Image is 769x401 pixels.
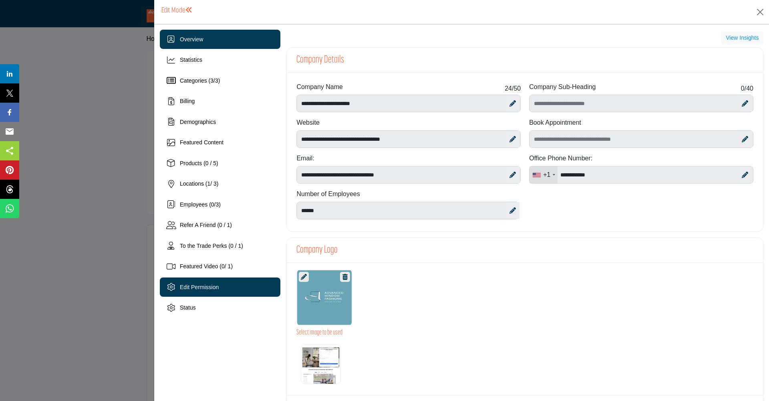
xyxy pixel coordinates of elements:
h1: Edit Mode [161,6,193,15]
span: Locations ( / 3) [180,180,219,187]
span: To the Trade Perks (0 / 1) [180,243,243,249]
span: Refer A Friend (0 / 1) [180,222,232,228]
label: Select Options [298,342,343,387]
img: Advanced Window Fashions Logo [301,344,341,384]
span: 3 [210,77,213,84]
span: Edit Permission [180,284,219,290]
div: United States: +1 [529,166,558,183]
span: Demographics [180,119,216,125]
span: Employees ( / ) [180,201,221,208]
span: Products (0 / 5) [180,160,218,166]
label: Company Sub-Heading [529,82,596,92]
span: Featured Content [180,139,223,146]
span: Featured Video ( / 1) [180,263,233,269]
span: 3 [216,201,219,208]
span: Categories ( / ) [180,77,220,84]
input: Enter company website [296,130,521,148]
button: View Insights [721,31,763,45]
span: 3 [215,77,218,84]
h3: Select image to be used [296,328,753,337]
input: Enter Company name [296,95,521,112]
label: Company Name [296,82,343,92]
span: /50 [505,84,521,93]
span: 0 [211,201,214,208]
label: Website [296,118,320,128]
input: Office Number [529,166,753,184]
select: Select number of employees [296,202,519,219]
span: Billing [180,98,195,104]
input: Enter Company Sub-Heading [529,95,753,112]
span: Overview [180,36,203,43]
span: /40 [741,84,753,93]
span: 1 [207,180,210,187]
label: Email: [296,154,314,163]
span: 24 [505,85,512,92]
h2: Company Details [296,54,344,66]
div: +1 [543,170,550,180]
h3: Company Logo [296,244,338,256]
input: Schedular link [529,130,753,148]
span: 0 [741,85,745,92]
label: Office Phone Number: [529,154,592,163]
span: Statistics [180,57,202,63]
label: Number of Employees [296,189,521,199]
span: Status [180,304,196,311]
input: Email Address [296,166,521,184]
span: 0 [221,263,225,269]
button: Close [754,6,766,18]
label: Book Appointment [529,118,581,128]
